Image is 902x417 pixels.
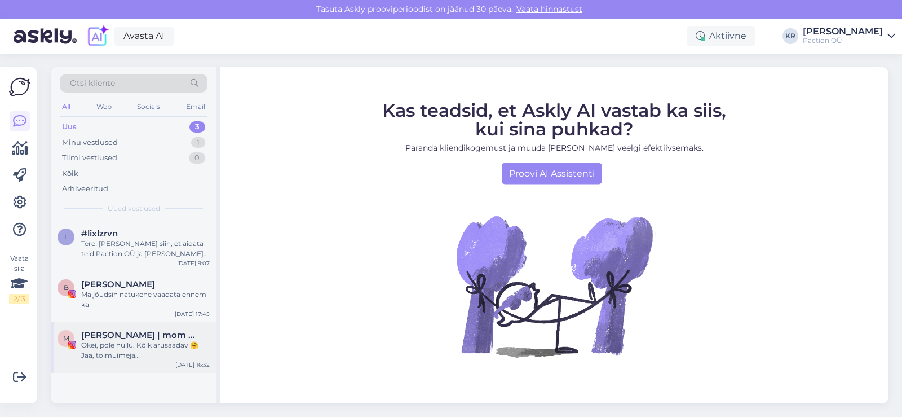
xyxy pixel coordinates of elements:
[81,330,198,340] span: Marie Keinast | mom 🤍 | ugc
[382,99,726,139] span: Kas teadsid, et Askly AI vastab ka siis, kui sina puhkad?
[64,232,68,241] span: l
[177,259,210,267] div: [DATE] 9:07
[189,121,205,133] div: 3
[453,184,656,387] img: No Chat active
[81,239,210,259] div: Tere! [PERSON_NAME] siin, et aidata teid Paction OÜ ja [PERSON_NAME] toodetega. Kuidas saan teid ...
[86,24,109,48] img: explore-ai
[382,142,726,153] p: Paranda kliendikogemust ja muuda [PERSON_NAME] veelgi efektiivsemaks.
[62,121,77,133] div: Uus
[803,27,895,45] a: [PERSON_NAME]Paction OÜ
[9,76,30,98] img: Askly Logo
[63,334,69,343] span: M
[175,361,210,369] div: [DATE] 16:32
[81,340,210,361] div: Okei, pole hullu. Kõik arusaadav 🤗 Jaa, tolmuimeja pesemisfunktsiooniga olemas. Aga [PERSON_NAME]...
[81,279,155,289] span: Barbara Kärtner
[9,253,29,304] div: Vaata siia
[94,99,114,114] div: Web
[62,152,117,164] div: Tiimi vestlused
[782,28,798,44] div: KR
[62,168,78,179] div: Kõik
[81,289,210,310] div: Ma jõudsin natukene vaadata ennem ka
[803,27,883,36] div: [PERSON_NAME]
[189,152,205,164] div: 0
[62,137,118,148] div: Minu vestlused
[114,27,174,46] a: Avasta AI
[135,99,162,114] div: Socials
[502,163,602,184] a: Proovi AI Assistenti
[60,99,73,114] div: All
[687,26,755,46] div: Aktiivne
[9,294,29,304] div: 2 / 3
[108,204,160,214] span: Uued vestlused
[70,77,115,89] span: Otsi kliente
[191,137,205,148] div: 1
[62,183,108,195] div: Arhiveeritud
[81,229,118,239] span: #lixlzrvn
[64,283,69,292] span: B
[175,310,210,318] div: [DATE] 17:45
[513,4,586,14] a: Vaata hinnastust
[184,99,207,114] div: Email
[803,36,883,45] div: Paction OÜ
